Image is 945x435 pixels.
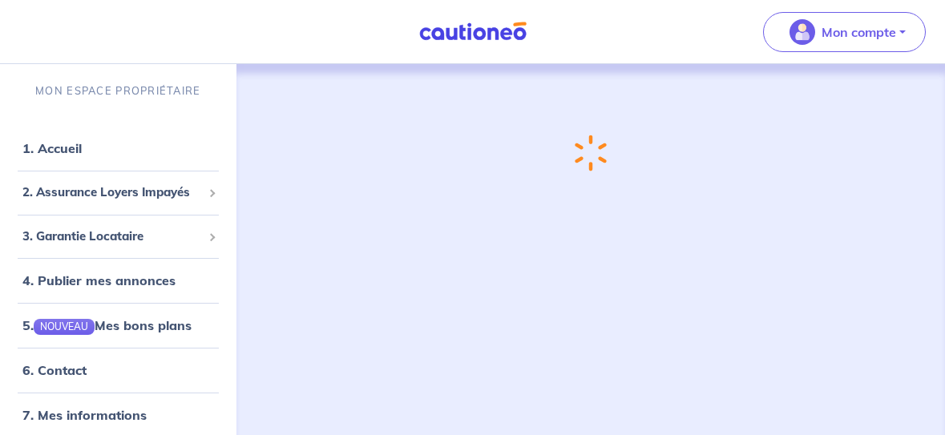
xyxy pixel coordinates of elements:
span: 3. Garantie Locataire [22,228,202,246]
p: MON ESPACE PROPRIÉTAIRE [35,83,200,99]
div: 5.NOUVEAUMes bons plans [6,309,230,341]
div: 3. Garantie Locataire [6,221,230,252]
div: 1. Accueil [6,132,230,164]
a: 1. Accueil [22,140,82,156]
div: 2. Assurance Loyers Impayés [6,177,230,208]
div: 4. Publier mes annonces [6,264,230,296]
img: illu_account_valid_menu.svg [790,19,815,45]
img: loading-spinner [574,134,608,171]
div: 6. Contact [6,354,230,386]
a: 7. Mes informations [22,407,147,423]
img: Cautioneo [413,22,533,42]
a: 5.NOUVEAUMes bons plans [22,317,192,333]
p: Mon compte [822,22,896,42]
div: 7. Mes informations [6,399,230,431]
button: illu_account_valid_menu.svgMon compte [763,12,926,52]
span: 2. Assurance Loyers Impayés [22,183,202,202]
a: 6. Contact [22,362,87,378]
a: 4. Publier mes annonces [22,272,176,288]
